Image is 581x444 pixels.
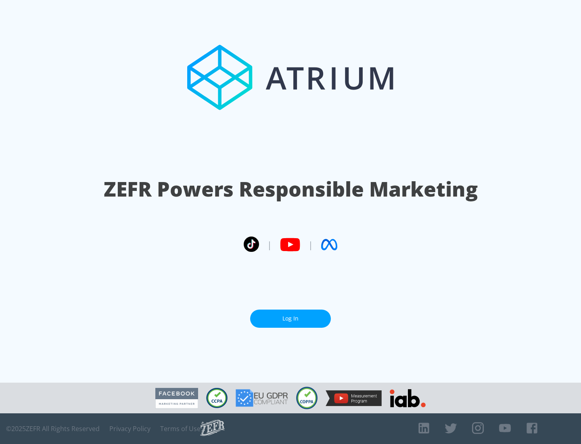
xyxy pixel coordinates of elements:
span: | [308,239,313,251]
h1: ZEFR Powers Responsible Marketing [104,175,478,203]
img: GDPR Compliant [236,389,288,407]
img: IAB [390,389,426,407]
a: Log In [250,310,331,328]
img: YouTube Measurement Program [326,390,382,406]
span: | [267,239,272,251]
a: Privacy Policy [109,425,150,433]
img: Facebook Marketing Partner [155,388,198,408]
span: © 2025 ZEFR All Rights Reserved [6,425,100,433]
img: COPPA Compliant [296,387,318,409]
a: Terms of Use [160,425,201,433]
img: CCPA Compliant [206,388,228,408]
